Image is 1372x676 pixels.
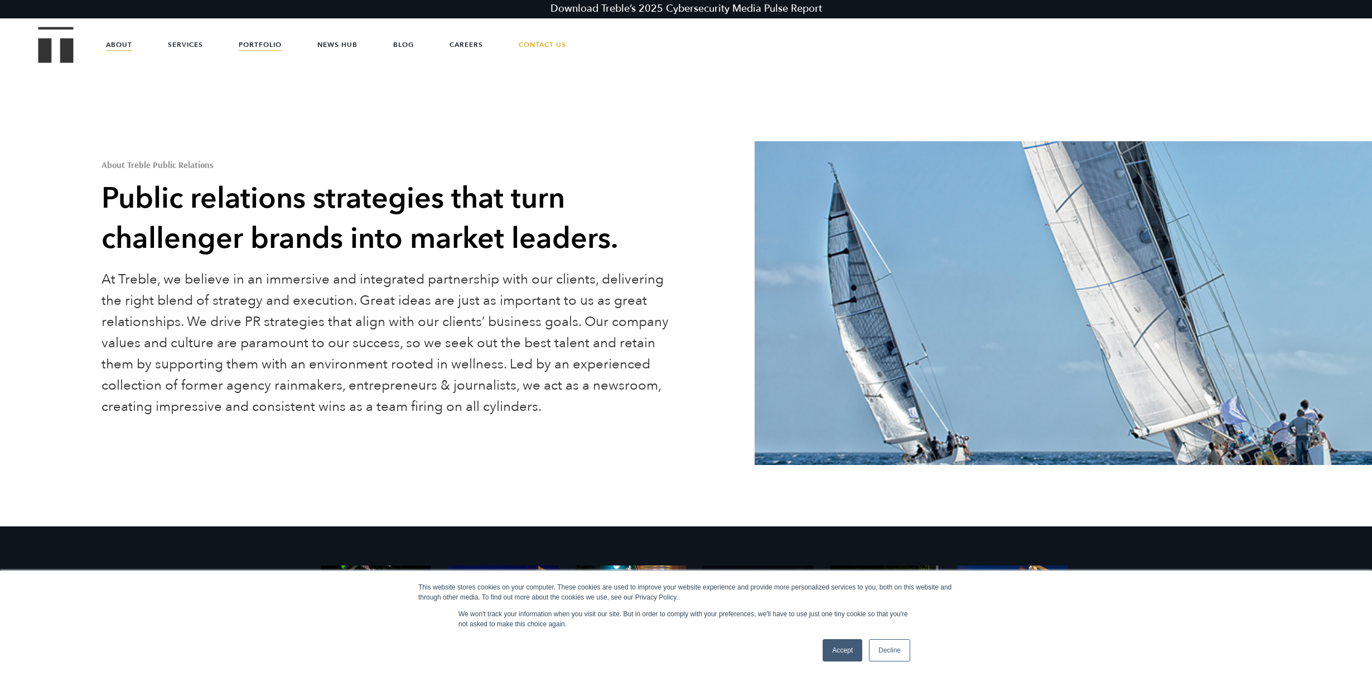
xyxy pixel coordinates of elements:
a: Blog [393,28,414,61]
a: Portfolio [239,28,282,61]
a: About [106,28,132,61]
h2: Public relations strategies that turn challenger brands into market leaders. [102,179,683,259]
div: This website stores cookies on your computer. These cookies are used to improve your website expe... [418,582,954,602]
a: Services [168,28,203,61]
a: Decline [869,639,910,661]
h1: About Treble Public Relations [102,160,683,169]
a: Careers [450,28,483,61]
p: At Treble, we believe in an immersive and integrated partnership with our clients, delivering the... [102,269,683,418]
a: News Hub [317,28,358,61]
a: Contact Us [519,28,566,61]
a: Accept [823,639,862,661]
a: Treble Homepage [39,28,73,62]
img: Treble logo [38,27,74,63]
p: We won't track your information when you visit our site. But in order to comply with your prefere... [458,609,914,629]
